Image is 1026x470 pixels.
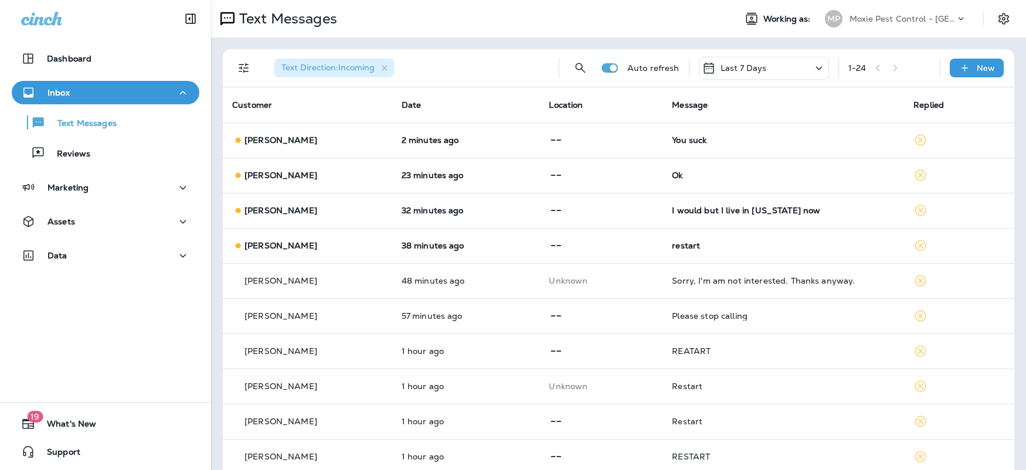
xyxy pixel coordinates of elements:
[977,63,995,73] p: New
[232,100,272,110] span: Customer
[45,149,90,160] p: Reviews
[402,346,531,356] p: Sep 8, 2025 01:26 PM
[235,10,337,28] p: Text Messages
[12,141,199,165] button: Reviews
[27,411,43,423] span: 19
[244,276,317,285] p: [PERSON_NAME]
[47,88,70,97] p: Inbox
[12,244,199,267] button: Data
[47,217,75,226] p: Assets
[244,311,317,321] p: [PERSON_NAME]
[12,210,199,233] button: Assets
[244,241,317,250] p: [PERSON_NAME]
[672,452,895,461] div: RESTART
[281,62,375,73] span: Text Direction : Incoming
[825,10,842,28] div: MP
[35,419,96,433] span: What's New
[569,56,592,80] button: Search Messages
[402,135,531,145] p: Sep 8, 2025 02:27 PM
[672,135,895,145] div: You suck
[402,100,422,110] span: Date
[244,135,317,145] p: [PERSON_NAME]
[672,346,895,356] div: REATART
[244,452,317,461] p: [PERSON_NAME]
[174,7,207,30] button: Collapse Sidebar
[721,63,767,73] p: Last 7 Days
[627,63,680,73] p: Auto refresh
[402,206,531,215] p: Sep 8, 2025 01:57 PM
[12,47,199,70] button: Dashboard
[672,276,895,285] div: Sorry, I'm am not interested. Thanks anyway.
[672,171,895,180] div: Ok
[274,59,394,77] div: Text Direction:Incoming
[402,311,531,321] p: Sep 8, 2025 01:32 PM
[402,417,531,426] p: Sep 8, 2025 01:23 PM
[549,276,653,285] p: This customer does not have a last location and the phone number they messaged is not assigned to...
[402,241,531,250] p: Sep 8, 2025 01:51 PM
[232,56,256,80] button: Filters
[12,440,199,464] button: Support
[12,412,199,435] button: 19What's New
[47,54,91,63] p: Dashboard
[402,276,531,285] p: Sep 8, 2025 01:41 PM
[848,63,867,73] div: 1 - 24
[672,417,895,426] div: Restart
[35,447,80,461] span: Support
[402,452,531,461] p: Sep 8, 2025 01:14 PM
[672,100,708,110] span: Message
[850,14,955,23] p: Moxie Pest Control - [GEOGRAPHIC_DATA]
[244,206,317,215] p: [PERSON_NAME]
[913,100,944,110] span: Replied
[47,183,89,192] p: Marketing
[993,8,1014,29] button: Settings
[672,311,895,321] div: Please stop calling
[12,110,199,135] button: Text Messages
[549,382,653,391] p: This customer does not have a last location and the phone number they messaged is not assigned to...
[47,251,67,260] p: Data
[402,382,531,391] p: Sep 8, 2025 01:23 PM
[244,346,317,356] p: [PERSON_NAME]
[244,417,317,426] p: [PERSON_NAME]
[402,171,531,180] p: Sep 8, 2025 02:07 PM
[46,118,117,130] p: Text Messages
[672,206,895,215] div: I would but I live in Alabama now
[672,241,895,250] div: restart
[12,176,199,199] button: Marketing
[244,382,317,391] p: [PERSON_NAME]
[763,14,813,24] span: Working as:
[244,171,317,180] p: [PERSON_NAME]
[672,382,895,391] div: Restart
[549,100,583,110] span: Location
[12,81,199,104] button: Inbox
